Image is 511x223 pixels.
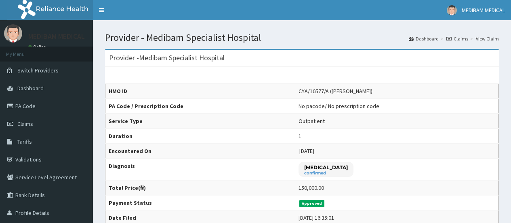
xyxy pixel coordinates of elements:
th: HMO ID [105,84,295,99]
th: Total Price(₦) [105,181,295,195]
img: User Image [4,24,22,42]
span: Tariffs [17,138,32,145]
p: MEDIBAM MEDICAL [28,33,85,40]
div: CYA/10577/A ([PERSON_NAME]) [299,87,372,95]
a: Dashboard [409,35,439,42]
div: [DATE] 16:35:01 [299,214,334,222]
th: Encountered On [105,144,295,159]
span: Claims [17,120,33,127]
img: User Image [447,5,457,15]
th: Payment Status [105,195,295,210]
span: [DATE] [299,147,314,155]
th: Duration [105,129,295,144]
div: 150,000.00 [299,184,324,192]
div: Outpatient [299,117,325,125]
span: Switch Providers [17,67,59,74]
div: No pacode / No prescription code [299,102,379,110]
a: Online [28,44,48,50]
th: Diagnosis [105,159,295,181]
span: Dashboard [17,85,44,92]
th: Service Type [105,114,295,129]
span: Approved [299,200,325,207]
a: View Claim [476,35,499,42]
h3: Provider - Medibam Specialist Hospital [109,54,225,62]
span: MEDIBAM MEDICAL [462,6,505,14]
th: PA Code / Prescription Code [105,99,295,114]
div: 1 [299,132,301,140]
p: [MEDICAL_DATA] [304,164,348,171]
h1: Provider - Medibam Specialist Hospital [105,32,499,43]
a: Claims [446,35,468,42]
small: confirmed [304,171,348,175]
